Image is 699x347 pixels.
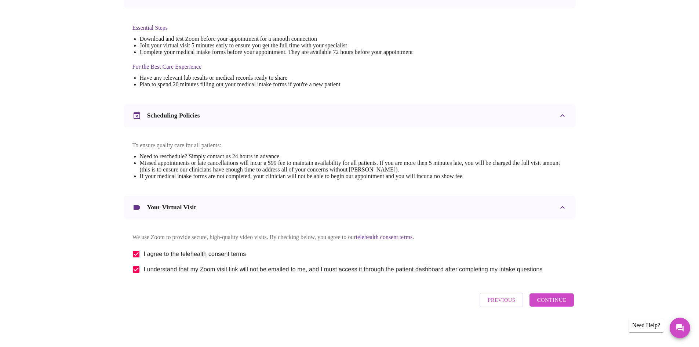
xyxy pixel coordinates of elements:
[144,250,246,259] span: I agree to the telehealth consent terms
[124,196,576,219] div: Your Virtual Visit
[124,104,576,127] div: Scheduling Policies
[132,64,413,70] h4: For the Best Care Experience
[147,203,196,211] h3: Your Virtual Visit
[529,293,574,307] button: Continue
[147,112,200,119] h3: Scheduling Policies
[140,42,413,49] li: Join your virtual visit 5 minutes early to ensure you get the full time with your specialist
[132,25,413,31] h4: Essential Steps
[140,49,413,55] li: Complete your medical intake forms before your appointment. They are available 72 hours before yo...
[488,295,515,305] span: Previous
[537,295,566,305] span: Continue
[132,234,567,241] p: We use Zoom to provide secure, high-quality video visits. By checking below, you agree to our .
[132,142,567,149] p: To ensure quality care for all patients:
[140,153,567,160] li: Need to reschedule? Simply contact us 24 hours in advance
[629,318,664,332] div: Need Help?
[140,75,413,81] li: Have any relevant lab results or medical records ready to share
[140,36,413,42] li: Download and test Zoom before your appointment for a smooth connection
[480,293,523,307] button: Previous
[670,318,690,338] button: Messages
[140,160,567,173] li: Missed appointments or late cancellations will incur a $99 fee to maintain availability for all p...
[140,81,413,88] li: Plan to spend 20 minutes filling out your medical intake forms if you're a new patient
[140,173,567,180] li: If your medical intake forms are not completed, your clinician will not be able to begin our appo...
[356,234,413,240] a: telehealth consent terms
[144,265,543,274] span: I understand that my Zoom visit link will not be emailed to me, and I must access it through the ...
